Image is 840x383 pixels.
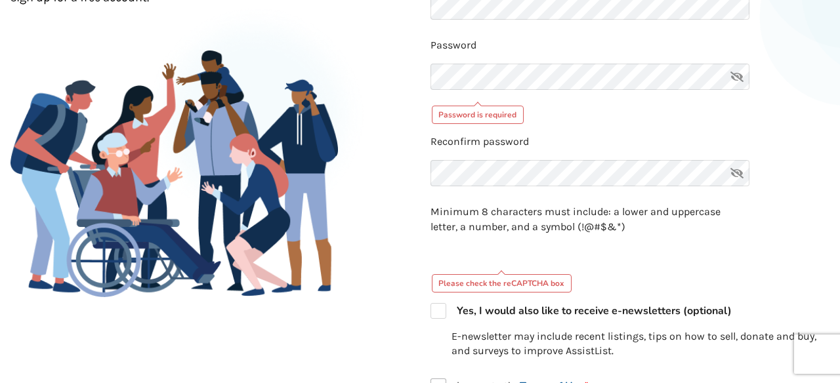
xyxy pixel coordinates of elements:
[430,205,749,235] p: Minimum 8 characters must include: a lower and uppercase letter, a number, and a symbol (!@#$&*)
[457,304,732,318] strong: Yes, I would also like to receive e-newsletters (optional)
[432,106,524,124] div: Password is required
[10,50,338,297] img: Family Gathering
[432,274,572,292] div: Please check the reCAPTCHA box
[451,329,829,359] p: E-newsletter may include recent listings, tips on how to sell, donate and buy, and surveys to imp...
[430,134,829,150] p: Reconfirm password
[430,38,829,53] p: Password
